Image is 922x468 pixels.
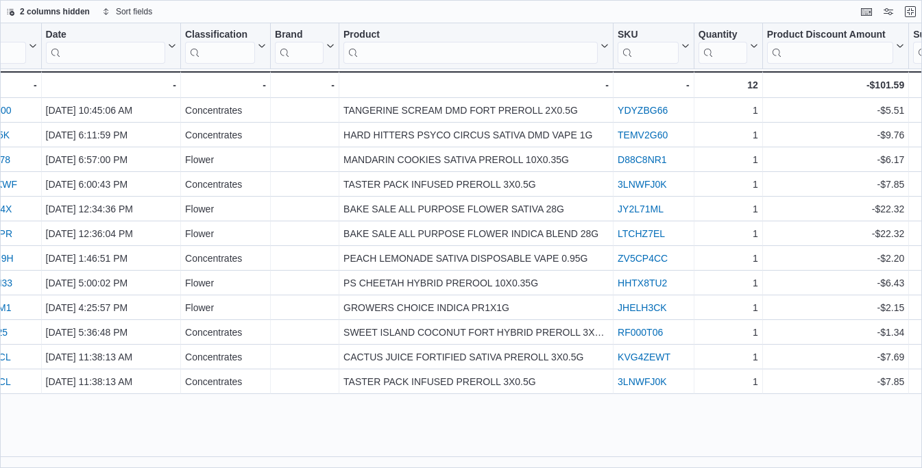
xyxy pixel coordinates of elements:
div: Concentrates [185,324,266,341]
button: Keyboard shortcuts [858,3,875,20]
button: Product [343,29,609,64]
div: 1 [699,151,758,168]
div: Concentrates [185,250,266,267]
div: Classification [185,29,255,42]
button: Brand [275,29,335,64]
div: Flower [185,225,266,242]
div: Concentrates [185,176,266,193]
div: TASTER PACK INFUSED PREROLL 3X0.5G [343,373,609,390]
div: -$6.43 [767,275,904,291]
div: [DATE] 5:00:02 PM [46,275,176,291]
a: ZV5CP4CC [618,253,668,264]
button: SKU [618,29,690,64]
div: Concentrates [185,349,266,365]
div: [DATE] 1:46:51 PM [46,250,176,267]
div: SKU URL [618,29,679,64]
div: -$6.17 [767,151,904,168]
button: Date [46,29,176,64]
div: HARD HITTERS PSYCO CIRCUS SATIVA DMD VAPE 1G [343,127,609,143]
div: Flower [185,201,266,217]
button: Classification [185,29,266,64]
div: -$9.76 [767,127,904,143]
span: 2 columns hidden [20,6,90,17]
div: [DATE] 10:45:06 AM [46,102,176,119]
a: YDYZBG66 [618,105,668,116]
div: BAKE SALE ALL PURPOSE FLOWER INDICA BLEND 28G [343,225,609,242]
div: [DATE] 6:11:59 PM [46,127,176,143]
div: [DATE] 6:57:00 PM [46,151,176,168]
div: 1 [699,349,758,365]
div: Brand [275,29,324,42]
div: -$2.15 [767,299,904,316]
div: Product [343,29,598,64]
a: JHELH3CK [618,302,667,313]
div: 1 [699,225,758,242]
div: BAKE SALE ALL PURPOSE FLOWER SATIVA 28G [343,201,609,217]
div: Product [343,29,598,42]
div: - [343,77,609,93]
div: CACTUS JUICE FORTIFIED SATIVA PREROLL 3X0.5G [343,349,609,365]
div: Flower [185,299,266,316]
div: Concentrates [185,373,266,390]
div: 1 [699,275,758,291]
button: 2 columns hidden [1,3,95,20]
a: D88C8NR1 [618,154,667,165]
a: 3LNWFJ0K [618,179,667,190]
div: -$2.20 [767,250,904,267]
button: Display options [880,3,897,20]
div: - [618,77,690,93]
a: KVG4ZEWT [618,352,670,362]
div: PS CHEETAH HYBRID PREROOL 10X0.35G [343,275,609,291]
a: 3LNWFJ0K [618,376,667,387]
div: Brand [275,29,324,64]
div: [DATE] 5:36:48 PM [46,324,176,341]
button: Sort fields [97,3,158,20]
div: -$5.51 [767,102,904,119]
div: [DATE] 4:25:57 PM [46,299,176,316]
div: [DATE] 11:38:13 AM [46,349,176,365]
div: Classification [185,29,255,64]
div: [DATE] 12:36:04 PM [46,225,176,242]
div: SKU [618,29,679,42]
div: 1 [699,102,758,119]
button: Product Discount Amount [767,29,904,64]
button: Exit fullscreen [902,3,919,20]
div: Concentrates [185,127,266,143]
div: Product Discount Amount [767,29,893,42]
div: Product Discount Amount [767,29,893,64]
div: Quantity [699,29,747,64]
div: -$1.34 [767,324,904,341]
a: LTCHZ7EL [618,228,665,239]
button: Quantity [699,29,758,64]
div: TASTER PACK INFUSED PREROLL 3X0.5G [343,176,609,193]
div: Flower [185,275,266,291]
div: Flower [185,151,266,168]
div: - [46,77,176,93]
div: 1 [699,299,758,316]
div: Quantity [699,29,747,42]
div: TANGERINE SCREAM DMD FORT PREROLL 2X0.5G [343,102,609,119]
div: -$7.85 [767,176,904,193]
div: Concentrates [185,102,266,119]
a: JY2L71ML [618,204,664,214]
div: 1 [699,176,758,193]
div: 1 [699,250,758,267]
div: 12 [699,77,758,93]
div: PEACH LEMONADE SATIVA DISPOSABLE VAPE 0.95G [343,250,609,267]
a: TEMV2G60 [618,130,668,140]
div: [DATE] 11:38:13 AM [46,373,176,390]
div: - [275,77,335,93]
div: MANDARIN COOKIES SATIVA PREROLL 10X0.35G [343,151,609,168]
div: -$22.32 [767,225,904,242]
div: -$22.32 [767,201,904,217]
div: [DATE] 12:34:36 PM [46,201,176,217]
a: RF000T06 [618,327,663,338]
div: -$7.85 [767,373,904,390]
div: SWEET ISLAND COCONUT FORT HYBRID PREROLL 3X0.5G [343,324,609,341]
div: Date [46,29,165,42]
div: 1 [699,127,758,143]
a: HHTX8TU2 [618,278,667,288]
div: [DATE] 6:00:43 PM [46,176,176,193]
div: GROWERS CHOICE INDICA PR1X1G [343,299,609,316]
div: 1 [699,201,758,217]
